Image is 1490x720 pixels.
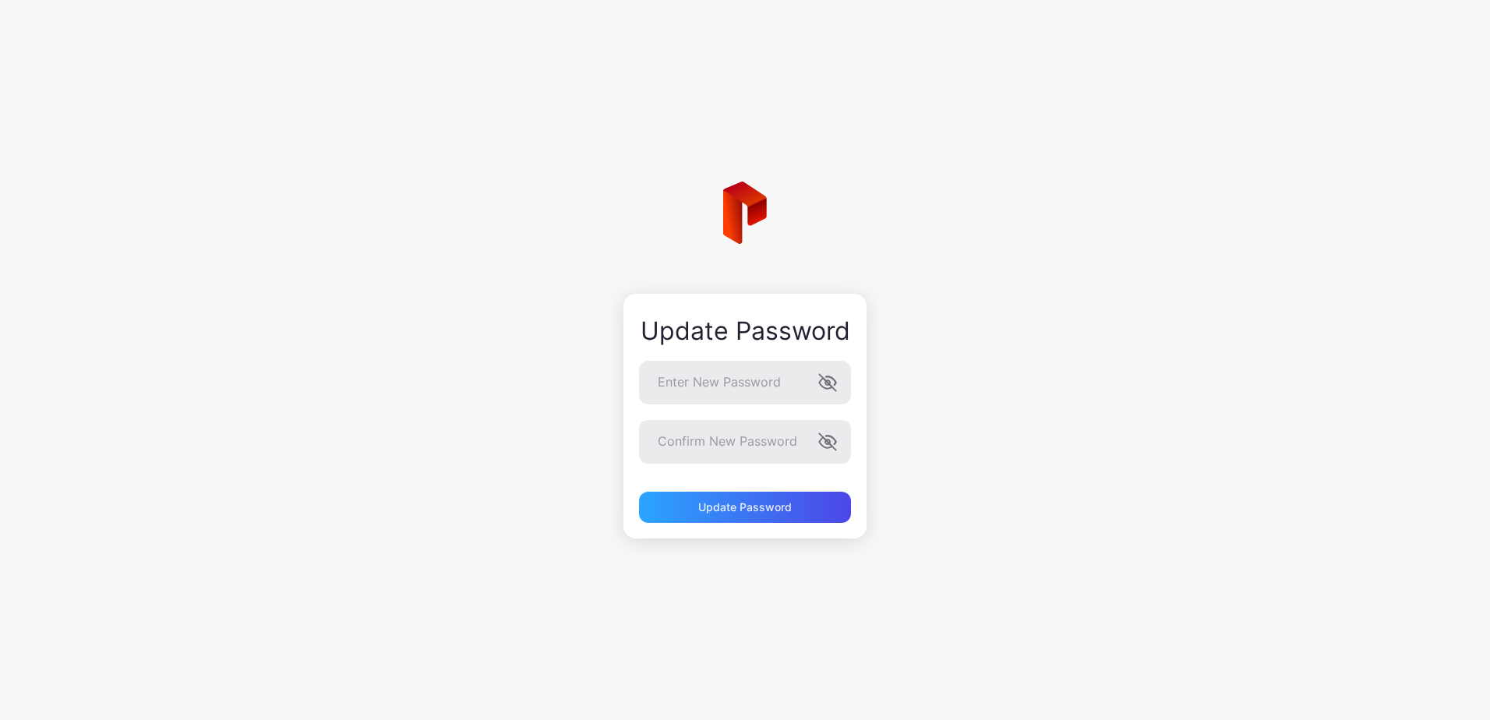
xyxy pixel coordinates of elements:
[818,373,837,392] button: Enter New Password
[639,492,851,523] button: Update Password
[639,420,851,464] input: Confirm New Password
[818,432,837,451] button: Confirm New Password
[698,501,792,514] div: Update Password
[639,361,851,404] input: Enter New Password
[639,317,851,345] div: Update Password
